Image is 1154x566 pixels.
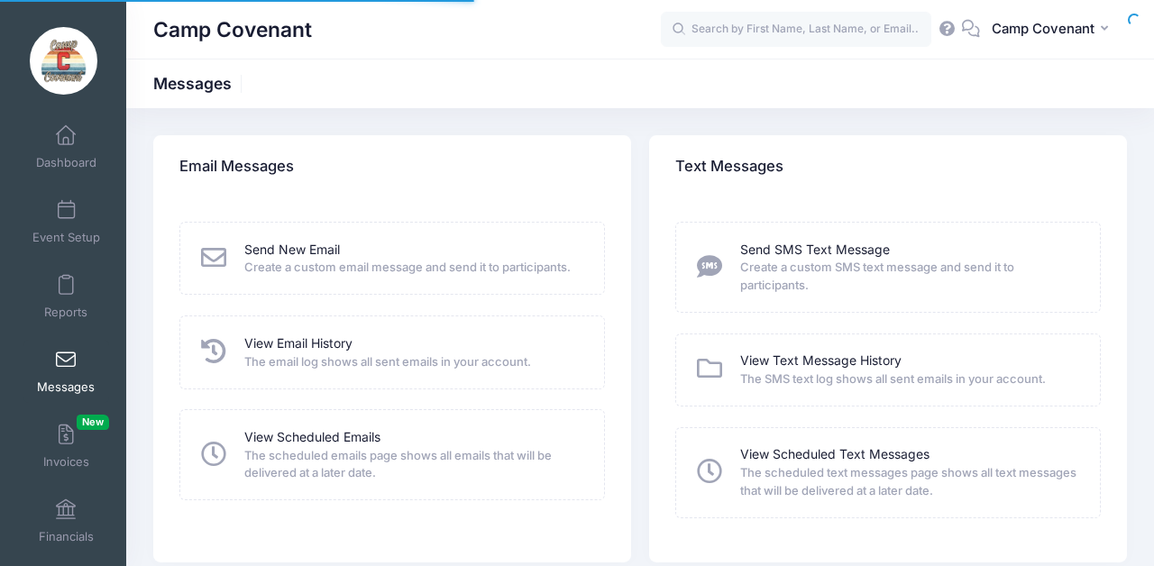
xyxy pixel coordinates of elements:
a: View Text Message History [740,351,902,370]
span: Event Setup [32,230,100,245]
span: Reports [44,305,87,320]
a: Dashboard [23,115,109,178]
span: The email log shows all sent emails in your account. [244,353,581,371]
span: Camp Covenant [992,19,1094,39]
span: The scheduled text messages page shows all text messages that will be delivered at a later date. [740,464,1076,499]
a: View Email History [244,334,353,353]
a: Send SMS Text Message [740,241,890,260]
span: Invoices [43,454,89,470]
span: The SMS text log shows all sent emails in your account. [740,370,1076,388]
span: Messages [37,379,95,395]
span: Create a custom email message and send it to participants. [244,259,581,277]
a: Financials [23,489,109,552]
span: Create a custom SMS text message and send it to participants. [740,259,1076,294]
h4: Email Messages [179,141,294,193]
a: InvoicesNew [23,415,109,478]
a: Reports [23,265,109,328]
h1: Messages [153,74,247,93]
a: Send New Email [244,241,340,260]
a: View Scheduled Emails [244,428,380,447]
span: The scheduled emails page shows all emails that will be delivered at a later date. [244,447,581,482]
h1: Camp Covenant [153,9,312,50]
h4: Text Messages [675,141,783,193]
button: Camp Covenant [980,9,1127,50]
img: Camp Covenant [30,27,97,95]
a: Messages [23,340,109,403]
span: New [77,415,109,430]
span: Financials [39,529,94,544]
input: Search by First Name, Last Name, or Email... [661,12,931,48]
span: Dashboard [36,155,96,170]
a: View Scheduled Text Messages [740,445,930,464]
a: Event Setup [23,190,109,253]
